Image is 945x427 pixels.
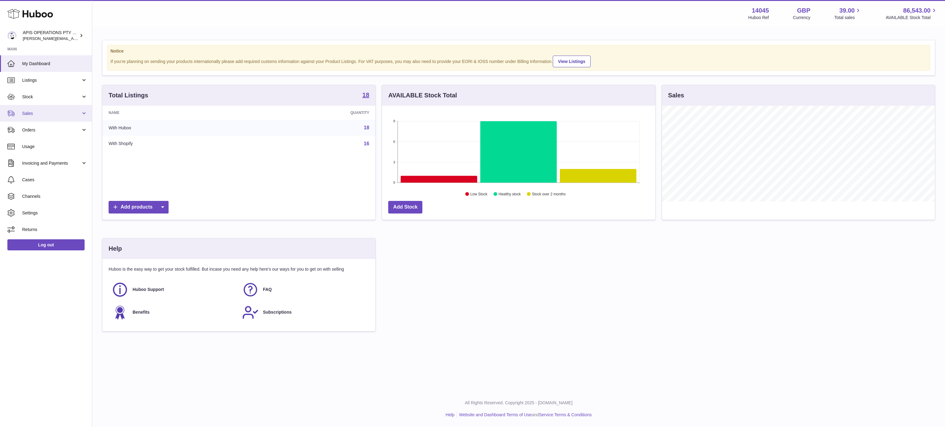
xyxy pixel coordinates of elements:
[112,304,236,321] a: Benefits
[446,412,455,417] a: Help
[242,281,366,298] a: FAQ
[539,412,592,417] a: Service Terms & Conditions
[362,92,369,98] strong: 18
[393,119,395,123] text: 9
[22,127,81,133] span: Orders
[263,309,292,315] span: Subscriptions
[23,30,78,41] div: APIS OPERATIONS PTY LTD, T/A HONEY FOR LIFE
[109,245,122,253] h3: Help
[109,201,169,213] a: Add products
[532,192,566,196] text: Stock over 2 months
[22,210,87,216] span: Settings
[263,287,272,292] span: FAQ
[109,266,369,272] p: Huboo is the easy way to get your stock fulfilled. But incase you need any help here's our ways f...
[903,6,931,15] span: 86,543.00
[797,6,810,15] strong: GBP
[7,239,85,250] a: Log out
[22,177,87,183] span: Cases
[133,287,164,292] span: Huboo Support
[388,201,422,213] a: Add Stock
[752,6,769,15] strong: 14045
[22,94,81,100] span: Stock
[110,48,927,54] strong: Notice
[22,61,87,67] span: My Dashboard
[22,111,81,116] span: Sales
[102,120,249,136] td: With Huboo
[886,6,938,21] a: 86,543.00 AVAILABLE Stock Total
[133,309,150,315] span: Benefits
[364,125,369,130] a: 18
[362,92,369,99] a: 18
[109,91,148,100] h3: Total Listings
[499,192,521,196] text: Healthy stock
[364,141,369,146] a: 16
[834,6,862,21] a: 39.00 Total sales
[110,55,927,67] div: If you're planning on sending your products internationally please add required customs informati...
[886,15,938,21] span: AVAILABLE Stock Total
[393,160,395,164] text: 3
[393,140,395,143] text: 6
[242,304,366,321] a: Subscriptions
[839,6,855,15] span: 39.00
[22,194,87,199] span: Channels
[22,227,87,233] span: Returns
[393,181,395,184] text: 0
[457,412,592,418] li: and
[459,412,532,417] a: Website and Dashboard Terms of Use
[23,36,156,41] span: [PERSON_NAME][EMAIL_ADDRESS][PERSON_NAME][DOMAIN_NAME]
[7,31,17,40] img: david.ryan@honeyforlife.com.au
[748,15,769,21] div: Huboo Ref
[388,91,457,100] h3: AVAILABLE Stock Total
[834,15,862,21] span: Total sales
[668,91,684,100] h3: Sales
[22,77,81,83] span: Listings
[22,144,87,150] span: Usage
[553,56,591,67] a: View Listings
[97,400,940,406] p: All Rights Reserved. Copyright 2025 - [DOMAIN_NAME]
[112,281,236,298] a: Huboo Support
[102,136,249,152] td: With Shopify
[249,106,375,120] th: Quantity
[470,192,488,196] text: Low Stock
[793,15,811,21] div: Currency
[22,160,81,166] span: Invoicing and Payments
[102,106,249,120] th: Name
